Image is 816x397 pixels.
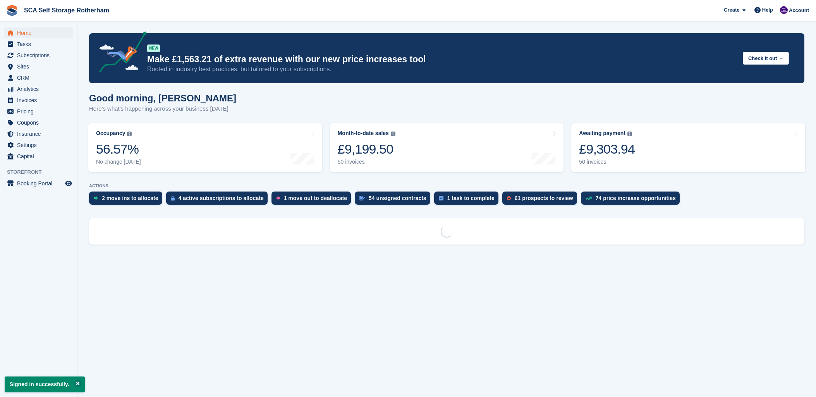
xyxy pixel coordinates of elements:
div: 4 active subscriptions to allocate [179,195,264,201]
div: 74 price increase opportunities [596,195,676,201]
a: menu [4,27,73,38]
div: Month-to-date sales [338,130,389,137]
div: 50 invoices [338,159,395,165]
span: Pricing [17,106,64,117]
span: Help [762,6,773,14]
span: Analytics [17,84,64,94]
span: Home [17,27,64,38]
a: menu [4,84,73,94]
a: 1 move out to deallocate [271,192,355,209]
img: stora-icon-8386f47178a22dfd0bd8f6a31ec36ba5ce8667c1dd55bd0f319d3a0aa187defe.svg [6,5,18,16]
div: 1 task to complete [447,195,495,201]
img: prospect-51fa495bee0391a8d652442698ab0144808aea92771e9ea1ae160a38d050c398.svg [507,196,511,200]
span: Invoices [17,95,64,106]
button: Check it out → [743,52,789,65]
div: Occupancy [96,130,125,137]
div: 54 unsigned contracts [369,195,426,201]
img: icon-info-grey-7440780725fd019a000dd9b08b2336e03edf1995a4989e88bcd33f0948082b44.svg [391,132,395,136]
div: £9,303.94 [579,141,635,157]
span: Coupons [17,117,64,128]
span: Booking Portal [17,178,64,189]
a: menu [4,72,73,83]
a: Occupancy 56.57% No change [DATE] [88,123,322,172]
a: menu [4,117,73,128]
span: Account [789,7,809,14]
img: icon-info-grey-7440780725fd019a000dd9b08b2336e03edf1995a4989e88bcd33f0948082b44.svg [127,132,132,136]
span: Create [724,6,739,14]
span: Capital [17,151,64,162]
span: Insurance [17,128,64,139]
div: NEW [147,44,160,52]
a: menu [4,128,73,139]
a: 54 unsigned contracts [355,192,434,209]
div: 1 move out to deallocate [284,195,347,201]
a: menu [4,50,73,61]
div: Awaiting payment [579,130,625,137]
a: 61 prospects to review [502,192,581,209]
span: CRM [17,72,64,83]
a: SCA Self Storage Rotherham [21,4,112,17]
a: menu [4,95,73,106]
img: move_outs_to_deallocate_icon-f764333ba52eb49d3ac5e1228854f67142a1ed5810a6f6cc68b1a99e826820c5.svg [276,196,280,200]
img: active_subscription_to_allocate_icon-d502201f5373d7db506a760aba3b589e785aa758c864c3986d89f69b8ff3... [171,196,175,201]
span: Subscriptions [17,50,64,61]
a: 2 move ins to allocate [89,192,166,209]
img: Kelly Neesham [780,6,788,14]
a: Awaiting payment £9,303.94 50 invoices [571,123,805,172]
span: Storefront [7,168,77,176]
a: menu [4,178,73,189]
a: menu [4,140,73,151]
a: menu [4,61,73,72]
a: menu [4,39,73,50]
p: Rooted in industry best practices, but tailored to your subscriptions. [147,65,737,74]
div: 50 invoices [579,159,635,165]
a: Preview store [64,179,73,188]
span: Tasks [17,39,64,50]
a: menu [4,151,73,162]
span: Sites [17,61,64,72]
div: 61 prospects to review [515,195,573,201]
a: 74 price increase opportunities [581,192,684,209]
a: Month-to-date sales £9,199.50 50 invoices [330,123,564,172]
a: menu [4,106,73,117]
div: £9,199.50 [338,141,395,157]
img: contract_signature_icon-13c848040528278c33f63329250d36e43548de30e8caae1d1a13099fd9432cc5.svg [359,196,365,200]
img: move_ins_to_allocate_icon-fdf77a2bb77ea45bf5b3d319d69a93e2d87916cf1d5bf7949dd705db3b84f3ca.svg [94,196,98,200]
img: icon-info-grey-7440780725fd019a000dd9b08b2336e03edf1995a4989e88bcd33f0948082b44.svg [627,132,632,136]
img: task-75834270c22a3079a89374b754ae025e5fb1db73e45f91037f5363f120a921f8.svg [439,196,443,200]
p: ACTIONS [89,183,804,188]
img: price_increase_opportunities-93ffe204e8149a01c8c9dc8f82e8f89637d9d84a8eef4429ea346261dce0b2c0.svg [586,197,592,200]
span: Settings [17,140,64,151]
a: 4 active subscriptions to allocate [166,192,271,209]
p: Make £1,563.21 of extra revenue with our new price increases tool [147,54,737,65]
div: No change [DATE] [96,159,141,165]
img: price-adjustments-announcement-icon-8257ccfd72463d97f412b2fc003d46551f7dbcb40ab6d574587a9cd5c0d94... [93,31,147,75]
p: Signed in successfully. [5,376,85,392]
p: Here's what's happening across your business [DATE] [89,104,236,113]
h1: Good morning, [PERSON_NAME] [89,93,236,103]
a: 1 task to complete [434,192,502,209]
div: 2 move ins to allocate [102,195,158,201]
div: 56.57% [96,141,141,157]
